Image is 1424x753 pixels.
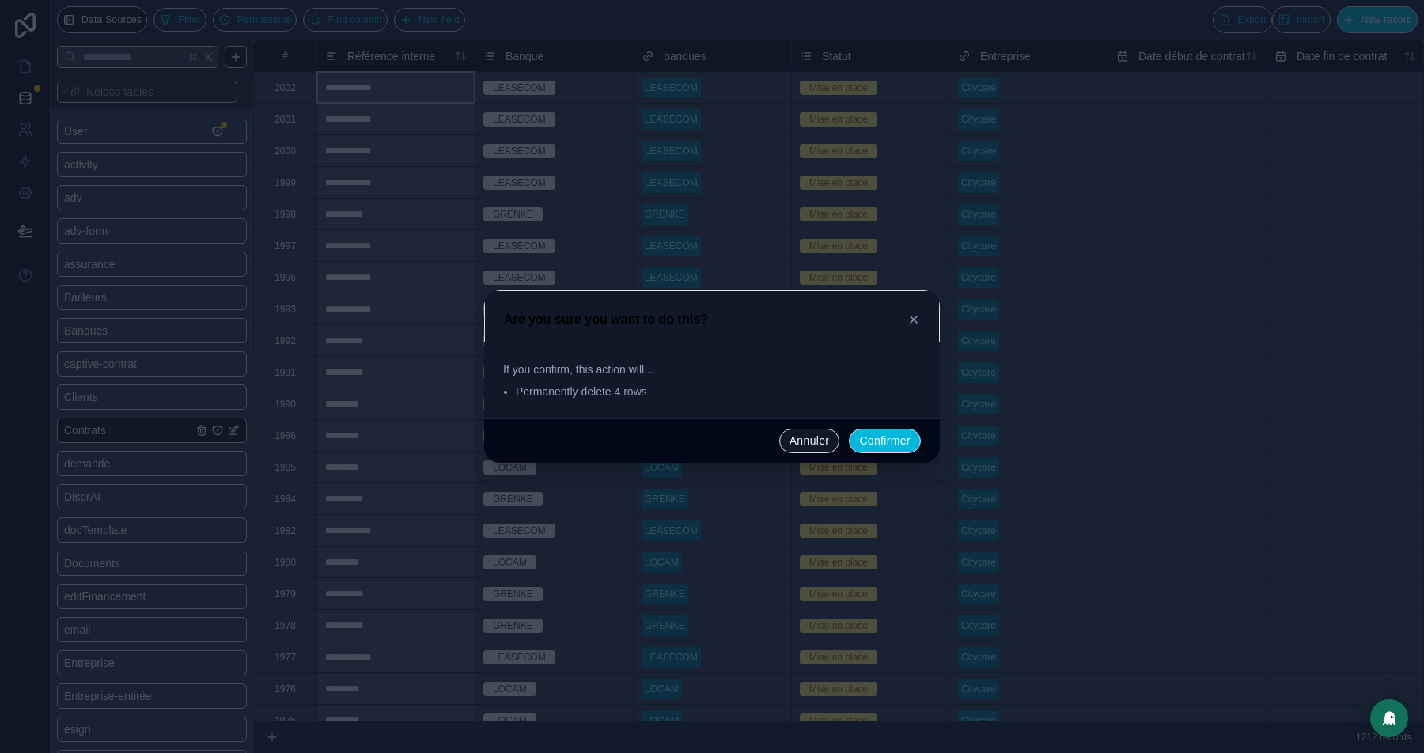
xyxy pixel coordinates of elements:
button: Confirmer [849,429,921,454]
button: Annuler [779,429,840,454]
div: Open Intercom Messenger [1370,699,1408,737]
h3: Are you sure you want to do this? [504,310,708,329]
span: If you confirm, this action will... [503,361,921,377]
li: Permanently delete 4 rows [516,384,921,399]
